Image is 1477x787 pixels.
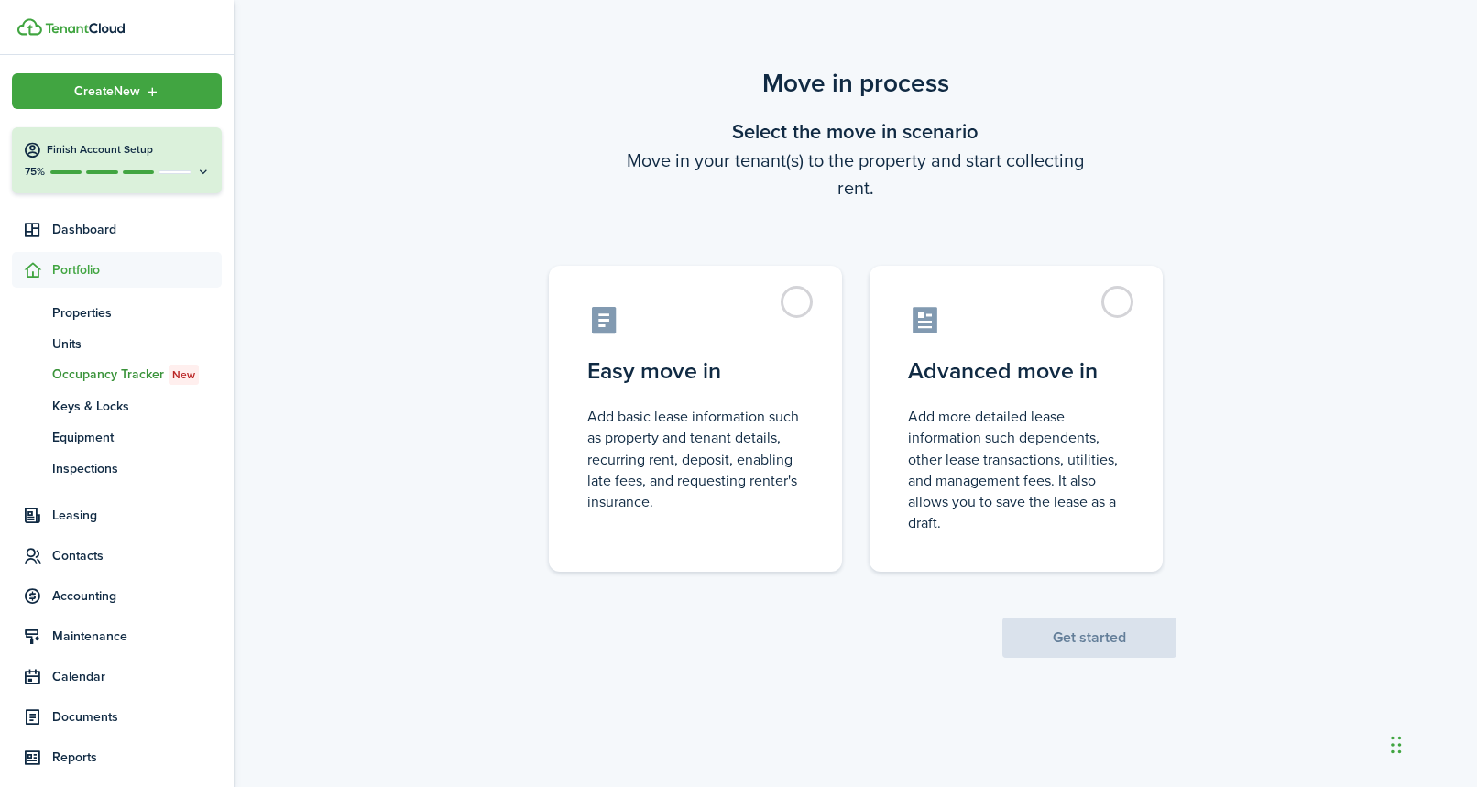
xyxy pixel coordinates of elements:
[12,453,222,484] a: Inspections
[52,627,222,646] span: Maintenance
[12,390,222,421] a: Keys & Locks
[587,355,804,388] control-radio-card-title: Easy move in
[52,748,222,767] span: Reports
[908,406,1124,533] control-radio-card-description: Add more detailed lease information such dependents, other lease transactions, utilities, and man...
[52,459,222,478] span: Inspections
[908,355,1124,388] control-radio-card-title: Advanced move in
[535,147,1176,202] wizard-step-header-description: Move in your tenant(s) to the property and start collecting rent.
[17,18,42,36] img: TenantCloud
[12,73,222,109] button: Open menu
[1391,717,1402,772] div: Drag
[1385,699,1477,787] iframe: Chat Widget
[535,64,1176,103] scenario-title: Move in process
[52,506,222,525] span: Leasing
[52,586,222,606] span: Accounting
[52,397,222,416] span: Keys & Locks
[12,359,222,390] a: Occupancy TrackerNew
[12,421,222,453] a: Equipment
[52,365,222,385] span: Occupancy Tracker
[12,297,222,328] a: Properties
[12,328,222,359] a: Units
[12,212,222,247] a: Dashboard
[45,23,125,34] img: TenantCloud
[52,667,222,686] span: Calendar
[47,142,211,158] h4: Finish Account Setup
[52,220,222,239] span: Dashboard
[52,260,222,279] span: Portfolio
[23,164,46,180] p: 75%
[52,546,222,565] span: Contacts
[52,707,222,727] span: Documents
[52,428,222,447] span: Equipment
[587,406,804,512] control-radio-card-description: Add basic lease information such as property and tenant details, recurring rent, deposit, enablin...
[172,366,195,383] span: New
[535,116,1176,147] wizard-step-header-title: Select the move in scenario
[12,739,222,775] a: Reports
[52,303,222,322] span: Properties
[74,85,140,98] span: Create New
[12,127,222,193] button: Finish Account Setup75%
[52,334,222,354] span: Units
